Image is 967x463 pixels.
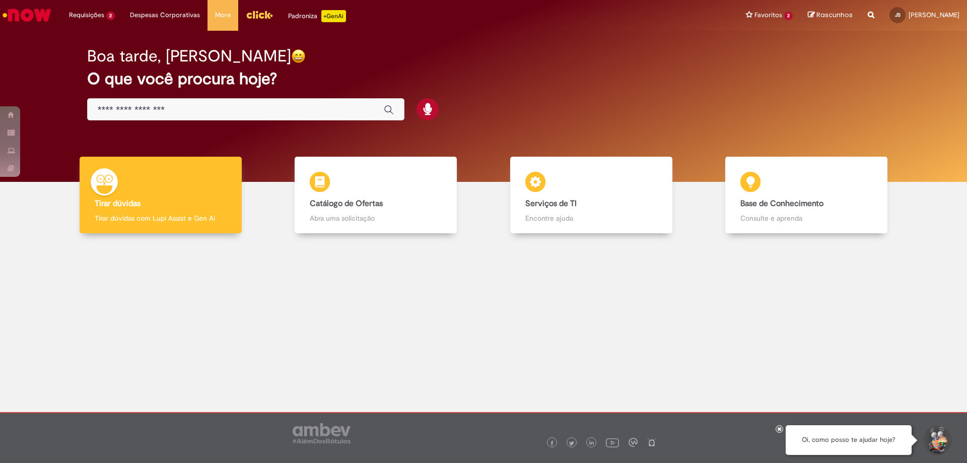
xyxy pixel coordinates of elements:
b: Catálogo de Ofertas [310,199,383,209]
span: Rascunhos [816,10,853,20]
img: happy-face.png [291,49,306,63]
img: logo_footer_workplace.png [629,438,638,447]
img: logo_footer_linkedin.png [589,440,594,446]
img: ServiceNow [1,5,53,25]
img: click_logo_yellow_360x200.png [246,7,273,22]
div: Padroniza [288,10,346,22]
p: +GenAi [321,10,346,22]
b: Base de Conhecimento [740,199,823,209]
span: More [215,10,231,20]
a: Catálogo de Ofertas Abra uma solicitação [268,157,484,234]
span: Favoritos [754,10,782,20]
img: logo_footer_ambev_rotulo_gray.png [293,423,351,443]
img: logo_footer_twitter.png [569,441,574,446]
h2: O que você procura hoje? [87,70,880,88]
p: Abra uma solicitação [310,213,442,223]
p: Tirar dúvidas com Lupi Assist e Gen Ai [95,213,227,223]
span: JS [895,12,901,18]
button: Iniciar Conversa de Suporte [922,425,952,455]
span: Requisições [69,10,104,20]
img: logo_footer_youtube.png [606,436,619,449]
a: Tirar dúvidas Tirar dúvidas com Lupi Assist e Gen Ai [53,157,268,234]
p: Consulte e aprenda [740,213,872,223]
span: 2 [784,12,793,20]
a: Rascunhos [808,11,853,20]
b: Serviços de TI [525,199,577,209]
b: Tirar dúvidas [95,199,141,209]
span: 2 [106,12,115,20]
img: logo_footer_facebook.png [549,441,555,446]
p: Encontre ajuda [525,213,657,223]
img: logo_footer_naosei.png [647,438,656,447]
div: Oi, como posso te ajudar hoje? [786,425,912,455]
h2: Boa tarde, [PERSON_NAME] [87,47,291,65]
a: Base de Conhecimento Consulte e aprenda [699,157,915,234]
span: Despesas Corporativas [130,10,200,20]
a: Serviços de TI Encontre ajuda [483,157,699,234]
span: [PERSON_NAME] [909,11,959,19]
